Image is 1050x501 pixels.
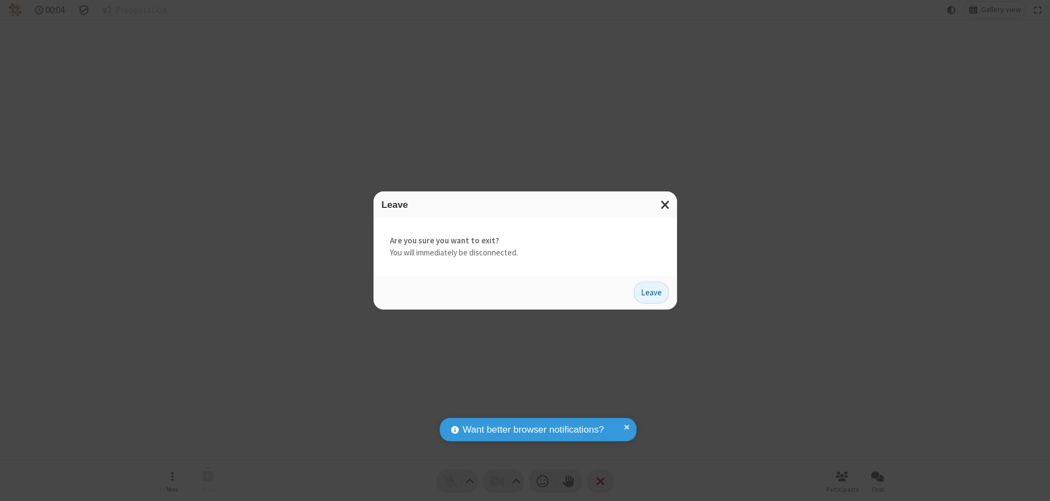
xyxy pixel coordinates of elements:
h3: Leave [382,200,669,210]
strong: Are you sure you want to exit? [390,235,661,247]
button: Leave [634,282,669,304]
button: Close modal [654,191,677,218]
span: Want better browser notifications? [463,423,604,437]
div: You will immediately be disconnected. [374,218,677,276]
